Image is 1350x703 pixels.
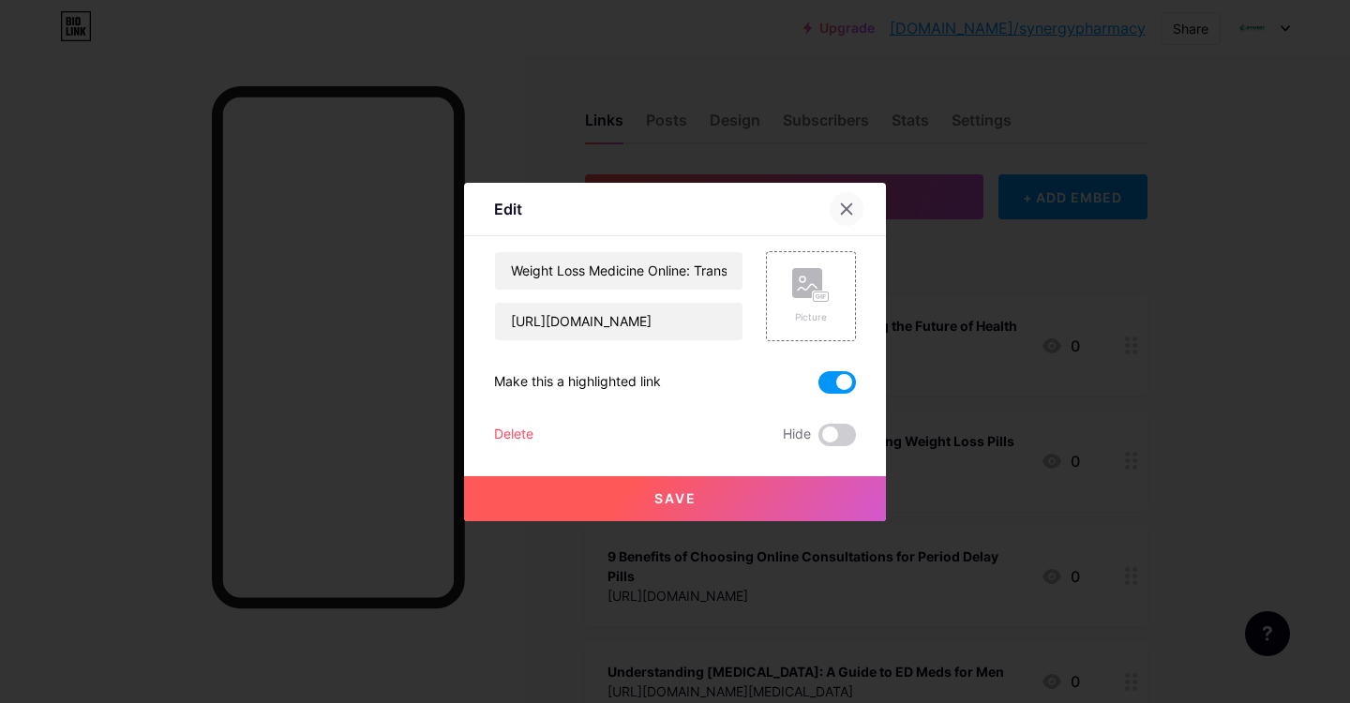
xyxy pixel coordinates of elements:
[494,198,522,220] div: Edit
[792,310,830,324] div: Picture
[464,476,886,521] button: Save
[654,490,697,506] span: Save
[494,371,661,394] div: Make this a highlighted link
[495,252,742,290] input: Title
[494,424,533,446] div: Delete
[783,424,811,446] span: Hide
[495,303,742,340] input: URL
